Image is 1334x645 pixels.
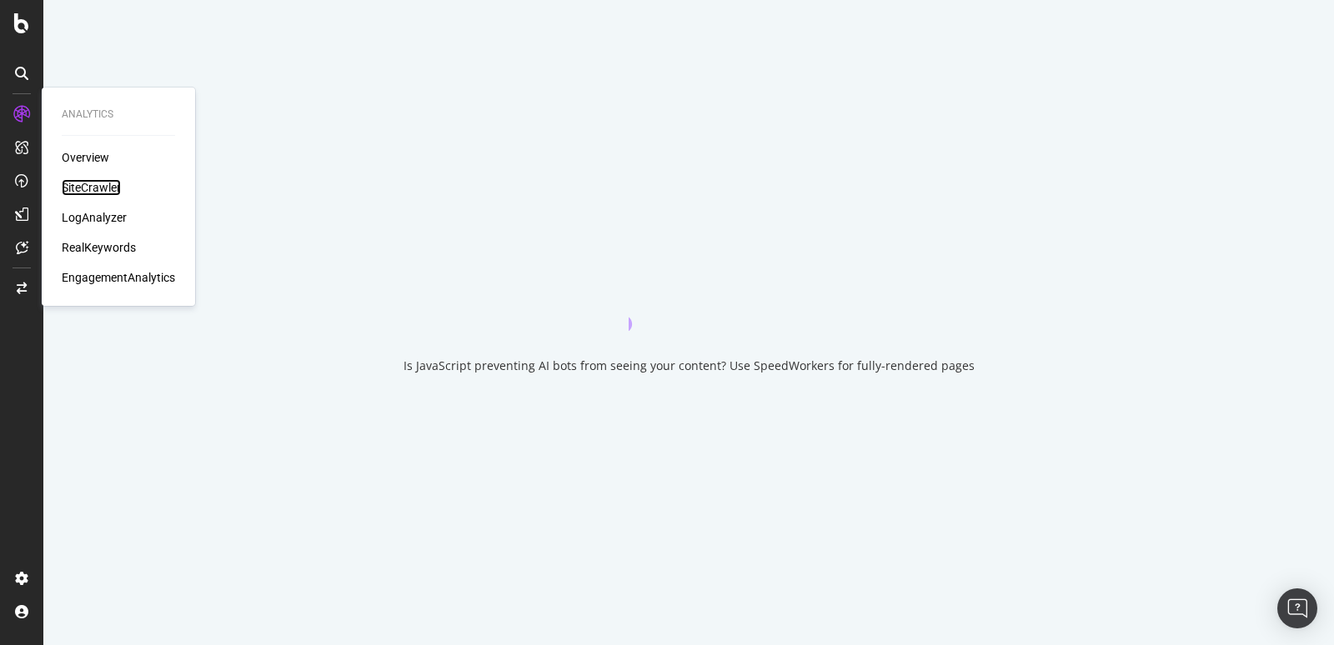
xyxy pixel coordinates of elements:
div: Is JavaScript preventing AI bots from seeing your content? Use SpeedWorkers for fully-rendered pages [404,357,975,374]
div: animation [629,271,749,331]
a: SiteCrawler [62,179,121,196]
a: RealKeywords [62,239,136,256]
div: Analytics [62,107,175,122]
a: LogAnalyzer [62,209,127,226]
a: Overview [62,149,109,166]
a: EngagementAnalytics [62,269,175,286]
div: Open Intercom Messenger [1277,588,1317,628]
